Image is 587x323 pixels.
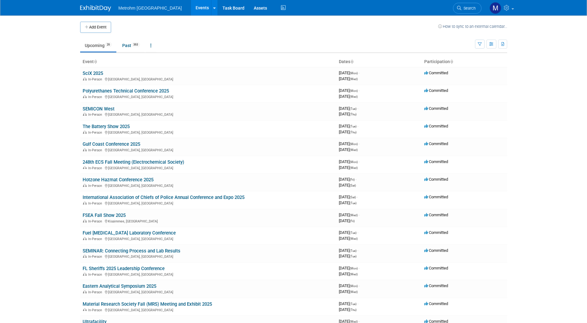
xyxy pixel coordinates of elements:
span: (Fri) [350,219,355,223]
span: [DATE] [339,236,358,241]
span: (Mon) [350,71,358,75]
span: (Tue) [350,302,356,306]
span: Committed [424,213,448,217]
span: (Wed) [350,148,358,152]
span: [DATE] [339,141,360,146]
span: In-Person [88,273,104,277]
span: (Tue) [350,125,356,128]
span: In-Person [88,290,104,294]
span: In-Person [88,77,104,81]
span: (Mon) [350,142,358,146]
div: [GEOGRAPHIC_DATA], [GEOGRAPHIC_DATA] [83,236,334,241]
span: In-Person [88,131,104,135]
th: Participation [422,57,507,67]
span: - [359,159,360,164]
span: [DATE] [339,230,358,235]
span: Committed [424,248,448,253]
div: [GEOGRAPHIC_DATA], [GEOGRAPHIC_DATA] [83,94,334,99]
img: In-Person Event [83,95,87,98]
div: [GEOGRAPHIC_DATA], [GEOGRAPHIC_DATA] [83,272,334,277]
span: Committed [424,106,448,111]
span: (Tue) [350,107,356,110]
span: (Mon) [350,89,358,93]
div: [GEOGRAPHIC_DATA], [GEOGRAPHIC_DATA] [83,307,334,312]
span: [DATE] [339,195,358,199]
span: - [359,283,360,288]
span: [DATE] [339,88,360,93]
span: In-Person [88,166,104,170]
span: [DATE] [339,165,358,170]
span: (Tue) [350,249,356,252]
img: In-Person Event [83,201,87,205]
img: In-Person Event [83,113,87,116]
a: Sort by Participation Type [450,59,453,64]
span: - [357,124,358,128]
span: - [359,141,360,146]
img: In-Person Event [83,148,87,151]
a: Upcoming26 [80,40,116,51]
span: (Sat) [350,196,356,199]
span: (Wed) [350,166,358,170]
a: International Association of Chiefs of Police Annual Conference and Expo 2025 [83,195,244,200]
span: Committed [424,71,448,75]
div: [GEOGRAPHIC_DATA], [GEOGRAPHIC_DATA] [83,130,334,135]
span: (Wed) [350,290,358,294]
div: [GEOGRAPHIC_DATA], [GEOGRAPHIC_DATA] [83,76,334,81]
span: - [357,106,358,111]
a: Sort by Event Name [94,59,97,64]
img: ExhibitDay [80,5,111,11]
span: [DATE] [339,159,360,164]
span: [DATE] [339,213,360,217]
img: In-Person Event [83,308,87,311]
th: Dates [336,57,422,67]
span: (Wed) [350,77,358,81]
a: The Battery Show 2025 [83,124,130,129]
span: Committed [424,88,448,93]
span: [DATE] [339,183,356,187]
span: [DATE] [339,106,358,111]
div: Kissimmee, [GEOGRAPHIC_DATA] [83,218,334,223]
div: [GEOGRAPHIC_DATA], [GEOGRAPHIC_DATA] [83,289,334,294]
button: Add Event [80,22,111,33]
span: In-Person [88,113,104,117]
img: In-Person Event [83,255,87,258]
a: Polyurethanes Technical Conference 2025 [83,88,169,94]
img: In-Person Event [83,237,87,240]
span: Committed [424,124,448,128]
span: (Tue) [350,201,356,205]
span: - [359,266,360,270]
span: [DATE] [339,248,358,253]
a: How to sync to an external calendar... [438,24,507,29]
div: [GEOGRAPHIC_DATA], [GEOGRAPHIC_DATA] [83,165,334,170]
span: [DATE] [339,218,355,223]
span: - [359,213,360,217]
span: - [357,195,358,199]
a: Sort by Start Date [350,59,353,64]
a: Eastern Analytical Symposium 2025 [83,283,156,289]
span: In-Person [88,201,104,205]
span: - [357,230,358,235]
img: In-Person Event [83,290,87,293]
span: [DATE] [339,124,358,128]
span: (Wed) [350,273,358,276]
a: 248th ECS Fall Meeting (Electrochemical Society) [83,159,184,165]
span: (Wed) [350,213,358,217]
span: - [357,301,358,306]
span: Committed [424,230,448,235]
span: (Fri) [350,178,355,181]
img: In-Person Event [83,166,87,169]
span: 363 [132,42,140,47]
span: In-Person [88,219,104,223]
img: In-Person Event [83,273,87,276]
span: Metrohm [GEOGRAPHIC_DATA] [119,6,182,11]
span: (Mon) [350,267,358,270]
span: [DATE] [339,283,360,288]
img: In-Person Event [83,184,87,187]
span: [DATE] [339,177,356,182]
a: FSEA Fall Show 2025 [83,213,126,218]
span: Search [461,6,476,11]
span: (Mon) [350,284,358,288]
a: SEMICON West [83,106,114,112]
span: [DATE] [339,200,356,205]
